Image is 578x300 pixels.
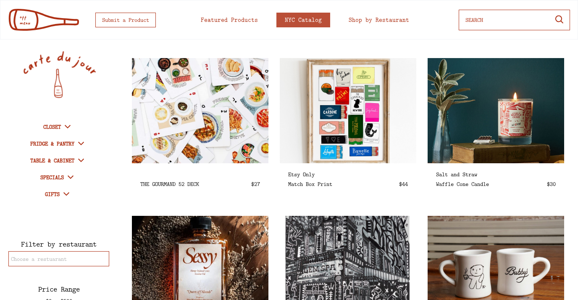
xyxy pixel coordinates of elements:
div: NYC Catalog [285,17,322,23]
div: Filter by restaurant [21,240,97,248]
div: Etsy Only [288,171,408,177]
div: THE GOURMAND 52 DECK [140,181,233,187]
img: off menu [8,8,80,31]
strong: GIFTS [45,190,60,198]
div: Price Range [38,285,80,293]
strong: CLOSET [43,123,61,130]
input: SEARCH [465,12,547,27]
div: Shop by Restaurant [349,17,409,23]
input: Choose a restuarant [11,255,111,263]
div: $44 [399,181,408,187]
strong: SPECIALS [40,173,64,181]
button: Submit a Product [95,13,156,27]
div: Match Box Print [288,181,381,187]
div: Featured Products [201,17,258,23]
strong: TABLE & CABINET [30,157,74,164]
strong: FRIDGE & PANTRY [30,140,74,147]
div: Match Box Print [280,58,416,163]
div: $30 [547,181,556,187]
div: THE GOURMAND 52 DECK [132,58,268,163]
div: Waffle Cone Candle [436,181,528,187]
div: $27 [251,181,260,187]
div: Salt and Straw [436,171,556,177]
div: Waffle Cone Candle [428,58,564,163]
